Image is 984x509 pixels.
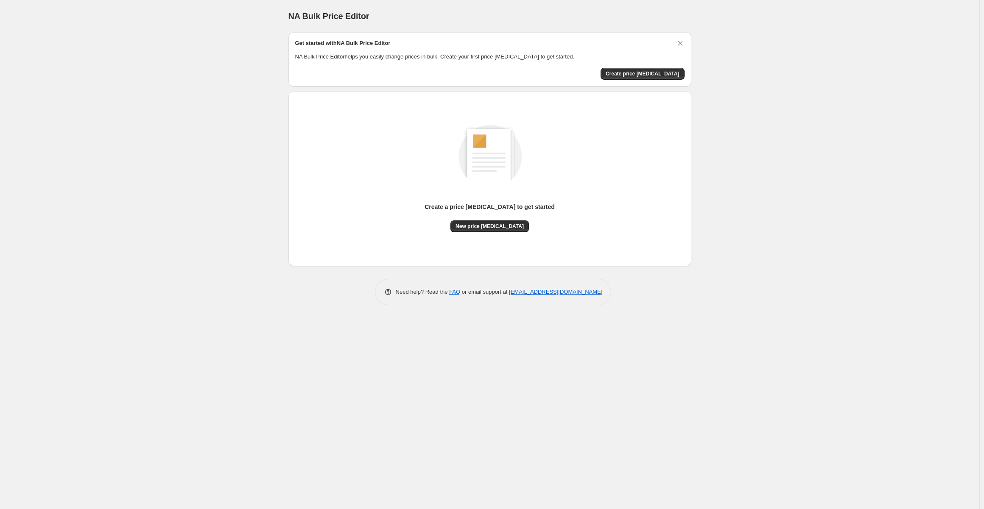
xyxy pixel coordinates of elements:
[449,289,460,295] a: FAQ
[396,289,450,295] span: Need help? Read the
[456,223,524,230] span: New price [MEDICAL_DATA]
[601,68,685,80] button: Create price change job
[450,220,529,232] button: New price [MEDICAL_DATA]
[425,203,555,211] p: Create a price [MEDICAL_DATA] to get started
[295,53,685,61] p: NA Bulk Price Editor helps you easily change prices in bulk. Create your first price [MEDICAL_DAT...
[288,11,369,21] span: NA Bulk Price Editor
[460,289,509,295] span: or email support at
[606,70,679,77] span: Create price [MEDICAL_DATA]
[509,289,602,295] a: [EMAIL_ADDRESS][DOMAIN_NAME]
[295,39,391,47] h2: Get started with NA Bulk Price Editor
[676,39,685,47] button: Dismiss card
